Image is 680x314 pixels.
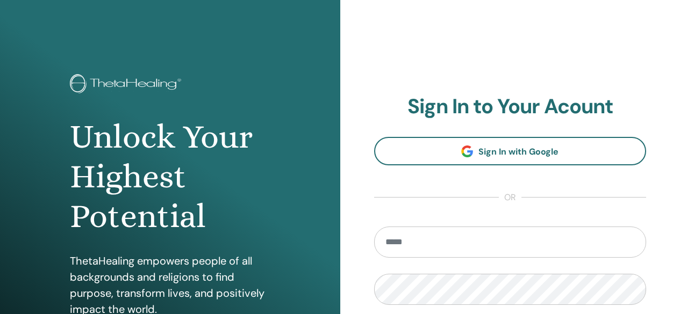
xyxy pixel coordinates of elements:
[374,137,647,165] a: Sign In with Google
[499,191,521,204] span: or
[70,117,270,237] h1: Unlock Your Highest Potential
[478,146,559,157] span: Sign In with Google
[374,94,647,119] h2: Sign In to Your Acount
